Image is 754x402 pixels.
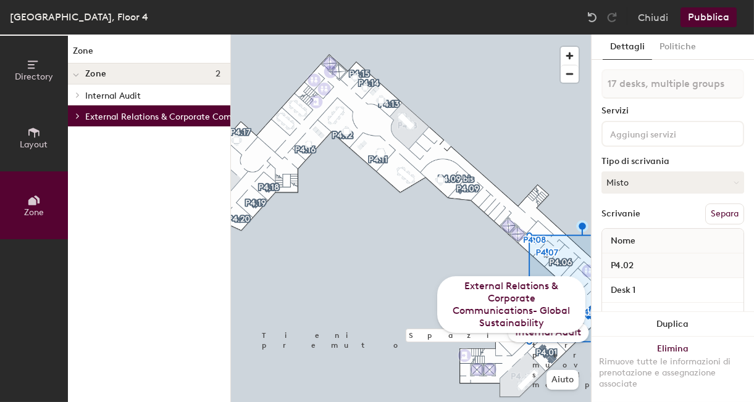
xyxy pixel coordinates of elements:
span: Zone [24,207,44,218]
button: Duplica [592,312,754,337]
button: Misto [601,171,744,194]
button: Pubblica [681,7,737,27]
img: Undo [586,11,598,23]
input: Postazione senza nome [605,306,741,324]
div: Rimuove tutte le informazioni di prenotazione e assegnazione associate [599,356,747,390]
p: Internal Audit [85,87,220,103]
button: Chiudi [638,7,668,27]
span: Nome [605,230,642,252]
span: P4.02 [605,255,640,277]
div: Scrivanie [601,209,640,219]
input: Postazione senza nome [605,282,741,299]
div: Servizi [601,106,744,116]
button: Separa [705,203,744,224]
button: Dettagli [603,35,652,60]
span: Layout [20,139,48,150]
span: Directory [15,72,53,82]
div: Tipo di scrivania [601,157,744,166]
div: External Relations & Corporate Communications- Global Sustainability [437,276,585,333]
span: Zone [85,69,106,79]
span: 2 [216,69,220,79]
p: External Relations & Corporate Communications- Global Sustainability [85,108,372,124]
img: Redo [606,11,618,23]
div: [GEOGRAPHIC_DATA], Floor 4 [10,9,148,25]
input: Aggiungi servizi [608,126,719,141]
button: Aiuto [547,370,579,390]
button: EliminaRimuove tutte le informazioni di prenotazione e assegnazione associate [592,337,754,402]
button: Politiche [652,35,703,60]
h1: Zone [68,44,230,64]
